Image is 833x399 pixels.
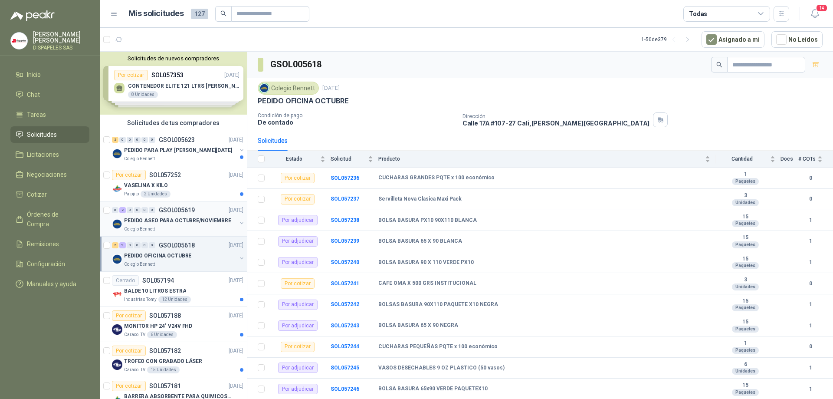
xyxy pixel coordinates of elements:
[462,119,650,127] p: Calle 17A #107-27 Cali , [PERSON_NAME][GEOGRAPHIC_DATA]
[100,52,247,115] div: Solicitudes de nuevos compradoresPor cotizarSOL057353[DATE] CONTENEDOR ELITE 121 LTRS [PERSON_NAM...
[641,33,695,46] div: 1 - 50 de 379
[112,346,146,356] div: Por cotizar
[112,205,245,233] a: 0 2 0 0 0 0 GSOL005619[DATE] Company LogoPEDIDO ASEO PARA OCTUBRE/NOVIEMBREColegio Bennett
[100,342,247,377] a: Por cotizarSOL057182[DATE] Company LogoTROFEO CON GRABADO LÁSERCaracol TV15 Unidades
[119,137,126,143] div: 0
[331,301,359,307] b: SOL057242
[10,236,89,252] a: Remisiones
[281,194,315,204] div: Por cotizar
[141,137,148,143] div: 0
[112,254,122,264] img: Company Logo
[124,357,202,366] p: TROFEO CON GRABADO LÁSER
[278,384,318,394] div: Por adjudicar
[134,207,141,213] div: 0
[331,259,359,265] a: SOL057240
[27,210,81,229] span: Órdenes de Compra
[281,278,315,289] div: Por cotizar
[112,170,146,180] div: Por cotizar
[270,156,318,162] span: Estado
[715,151,781,168] th: Cantidad
[124,191,139,198] p: Patojito
[11,33,27,49] img: Company Logo
[798,216,823,224] b: 1
[331,280,359,287] a: SOL057241
[149,242,155,248] div: 0
[715,192,775,199] b: 3
[378,322,458,329] b: BOLSA BASURA 65 X 90 NEGRA
[112,240,245,268] a: 7 9 0 0 0 0 GSOL005618[DATE] Company LogoPEDIDO OFICINA OCTUBREColegio Bennett
[732,220,759,227] div: Paquetes
[159,137,195,143] p: GSOL005623
[141,242,148,248] div: 0
[119,242,126,248] div: 9
[112,381,146,391] div: Por cotizar
[33,31,89,43] p: [PERSON_NAME] [PERSON_NAME]
[816,4,828,12] span: 14
[220,10,226,16] span: search
[378,238,462,245] b: BOLSA BASURA 65 X 90 BLANCA
[715,298,775,305] b: 15
[259,83,269,93] img: Company Logo
[378,217,477,224] b: BOLSA BASURA PX10 90X110 BLANCA
[278,236,318,247] div: Por adjudicar
[10,206,89,232] a: Órdenes de Compra
[103,55,243,62] button: Solicitudes de nuevos compradores
[378,343,498,350] b: CUCHARAS PEQUEÑAS PQTE x 100 económico
[124,287,186,295] p: BALDE 10 LITROS ESTRA
[278,215,318,225] div: Por adjudicar
[732,284,759,290] div: Unidades
[27,70,41,79] span: Inicio
[27,190,47,199] span: Cotizar
[10,186,89,203] a: Cotizar
[258,119,456,126] p: De contado
[147,366,180,373] div: 15 Unidades
[258,82,319,95] div: Colegio Bennett
[798,280,823,288] b: 0
[732,178,759,185] div: Paquetes
[10,86,89,103] a: Chat
[331,386,359,392] a: SOL057246
[229,241,243,250] p: [DATE]
[142,277,174,284] p: SOL057194
[112,275,139,286] div: Cerrado
[331,343,359,350] a: SOL057244
[715,382,775,389] b: 15
[715,256,775,263] b: 15
[715,234,775,241] b: 15
[112,324,122,335] img: Company Logo
[10,166,89,183] a: Negociaciones
[10,126,89,143] a: Solicitudes
[27,110,46,119] span: Tareas
[229,206,243,214] p: [DATE]
[715,319,775,326] b: 15
[331,365,359,371] a: SOL057245
[331,156,366,162] span: Solicitud
[10,10,55,21] img: Logo peakr
[378,280,476,287] b: CAFE OMA X 500 GRS INSTITUCIONAL
[124,217,231,225] p: PEDIDO ASEO PARA OCTUBRE/NOVIEMBRE
[27,150,59,159] span: Licitaciones
[112,310,146,321] div: Por cotizar
[331,151,378,168] th: Solicitud
[732,389,759,396] div: Paquetes
[715,340,775,347] b: 1
[112,359,122,370] img: Company Logo
[124,366,145,373] p: Caracol TV
[732,262,759,269] div: Paquetes
[124,261,155,268] p: Colegio Bennett
[10,276,89,292] a: Manuales y ayuda
[124,296,157,303] p: Industrias Tomy
[331,238,359,244] b: SOL057239
[378,175,495,181] b: CUCHARAS GRANDES PQTE x 100 económico
[229,312,243,320] p: [DATE]
[128,7,184,20] h1: Mis solicitudes
[798,258,823,267] b: 1
[112,148,122,159] img: Company Logo
[158,296,191,303] div: 12 Unidades
[124,322,192,330] p: MONITOR HP 24" V24V FHD
[258,96,349,106] p: PEDIDO OFICINA OCTUBRE
[124,155,155,162] p: Colegio Bennett
[191,9,208,19] span: 127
